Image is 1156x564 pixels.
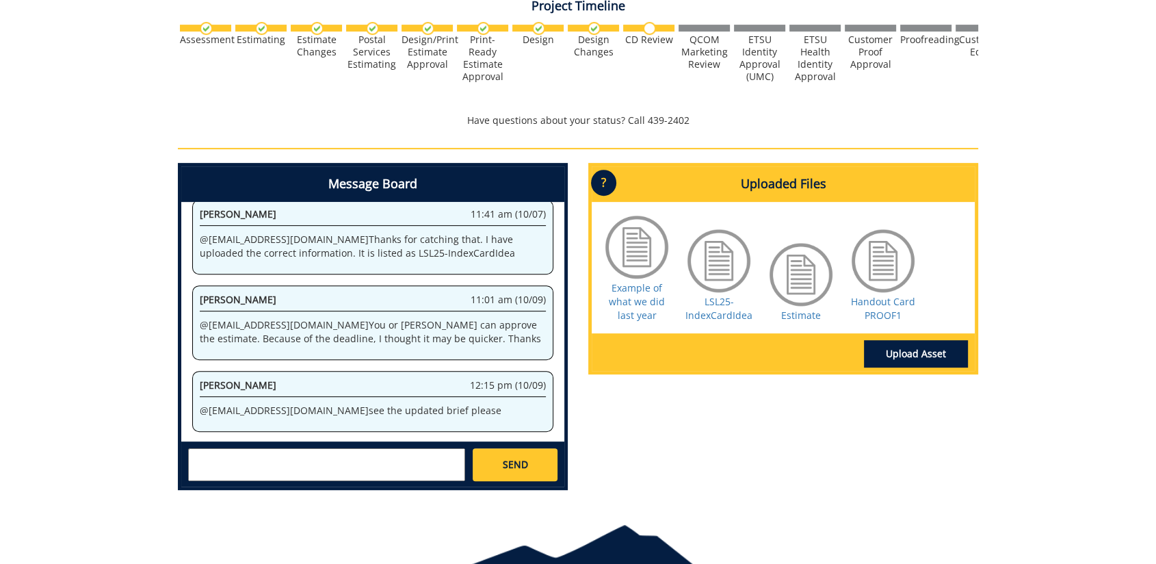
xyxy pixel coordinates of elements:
[789,34,841,83] div: ETSU Health Identity Approval
[470,379,546,392] span: 12:15 pm (10/09)
[471,293,546,307] span: 11:01 am (10/09)
[181,166,564,202] h4: Message Board
[532,22,545,35] img: checkmark
[851,295,915,322] a: Handout Card PROOF1
[200,318,546,346] p: @ [EMAIL_ADDRESS][DOMAIN_NAME] You or [PERSON_NAME] can approve the estimate. Because of the dead...
[200,379,276,392] span: [PERSON_NAME]
[421,22,434,35] img: checkmark
[471,207,546,221] span: 11:41 am (10/07)
[679,34,730,70] div: QCOM Marketing Review
[900,34,951,46] div: Proofreading
[781,309,821,322] a: Estimate
[235,34,287,46] div: Estimating
[311,22,324,35] img: checkmark
[473,448,557,481] a: SEND
[623,34,674,46] div: CD Review
[568,34,619,58] div: Design Changes
[178,114,978,127] p: Have questions about your status? Call 439-2402
[200,404,546,418] p: @ [EMAIL_ADDRESS][DOMAIN_NAME] see the updated brief please
[200,22,213,35] img: checkmark
[200,293,276,306] span: [PERSON_NAME]
[200,233,546,260] p: @ [EMAIL_ADDRESS][DOMAIN_NAME] Thanks for catching that. I have uploaded the correct information....
[512,34,564,46] div: Design
[734,34,785,83] div: ETSU Identity Approval (UMC)
[457,34,508,83] div: Print-Ready Estimate Approval
[588,22,601,35] img: checkmark
[864,340,968,368] a: Upload Asset
[502,458,527,472] span: SEND
[956,34,1007,58] div: Customer Edits
[255,22,268,35] img: checkmark
[477,22,490,35] img: checkmark
[200,207,276,220] span: [PERSON_NAME]
[643,22,656,35] img: no
[346,34,397,70] div: Postal Services Estimating
[685,295,752,322] a: LSL25-IndexCardIdea
[291,34,342,58] div: Estimate Changes
[591,170,616,196] p: ?
[188,448,465,481] textarea: messageToSend
[180,34,231,46] div: Assessment
[845,34,896,70] div: Customer Proof Approval
[366,22,379,35] img: checkmark
[402,34,453,70] div: Design/Print Estimate Approval
[609,281,665,322] a: Example of what we did last year
[592,166,975,202] h4: Uploaded Files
